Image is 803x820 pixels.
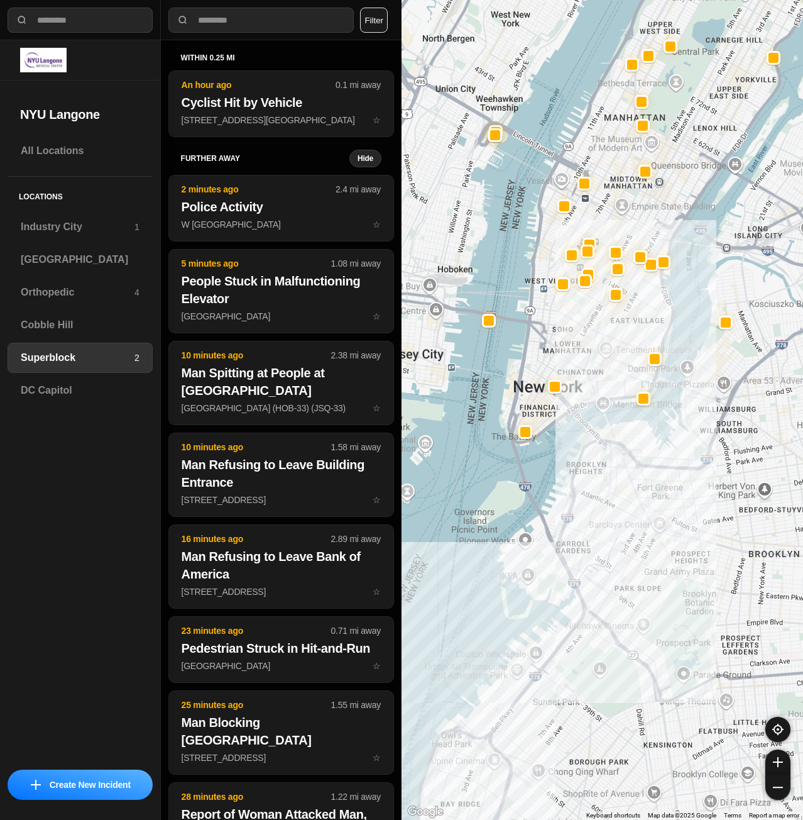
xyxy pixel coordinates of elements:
a: All Locations [8,136,153,166]
a: Report a map error [749,812,799,819]
a: 23 minutes ago0.71 mi awayPedestrian Struck in Hit-and-Run[GEOGRAPHIC_DATA]star [168,660,394,671]
a: Orthopedic4 [8,277,153,307]
button: 10 minutes ago2.38 mi awayMan Spitting at People at [GEOGRAPHIC_DATA][GEOGRAPHIC_DATA] (HOB-33) (... [168,341,394,425]
p: 2.38 mi away [331,349,381,362]
p: 25 minutes ago [182,699,331,711]
h2: Man Refusing to Leave Building Entrance [182,456,381,491]
p: 2 minutes ago [182,183,336,196]
img: logo [20,48,67,72]
span: star [373,311,381,321]
h2: NYU Langone [20,106,140,123]
button: zoom-in [765,750,790,775]
h3: Cobble Hill [21,318,139,333]
p: Create New Incident [50,778,131,791]
p: 2.89 mi away [331,533,381,545]
span: star [373,753,381,763]
img: recenter [772,724,784,735]
img: Google [405,804,446,820]
h2: People Stuck in Malfunctioning Elevator [182,272,381,307]
button: recenter [765,717,790,742]
p: [STREET_ADDRESS] [182,494,381,506]
h3: Industry City [21,219,134,235]
h5: further away [181,153,349,163]
button: Filter [360,8,388,33]
p: 2.4 mi away [336,183,381,196]
button: 10 minutes ago1.58 mi awayMan Refusing to Leave Building Entrance[STREET_ADDRESS]star [168,433,394,517]
button: 2 minutes ago2.4 mi awayPolice ActivityW [GEOGRAPHIC_DATA]star [168,175,394,241]
img: icon [31,780,41,790]
h3: DC Capitol [21,383,139,398]
button: 23 minutes ago0.71 mi awayPedestrian Struck in Hit-and-Run[GEOGRAPHIC_DATA]star [168,616,394,683]
span: star [373,115,381,125]
span: star [373,495,381,505]
p: 2 [134,352,139,364]
button: iconCreate New Incident [8,770,153,800]
button: 5 minutes ago1.08 mi awayPeople Stuck in Malfunctioning Elevator[GEOGRAPHIC_DATA]star [168,249,394,333]
span: star [373,661,381,671]
h2: Man Blocking [GEOGRAPHIC_DATA] [182,714,381,749]
span: star [373,403,381,413]
button: An hour ago0.1 mi awayCyclist Hit by Vehicle[STREET_ADDRESS][GEOGRAPHIC_DATA]star [168,70,394,137]
h2: Man Spitting at People at [GEOGRAPHIC_DATA] [182,364,381,399]
p: 10 minutes ago [182,441,331,453]
h5: within 0.25 mi [181,53,381,63]
p: [GEOGRAPHIC_DATA] [182,310,381,323]
p: 1.55 mi away [331,699,381,711]
p: 0.1 mi away [336,79,381,91]
p: [STREET_ADDRESS][GEOGRAPHIC_DATA] [182,114,381,126]
img: zoom-out [773,782,783,792]
p: 1 [134,221,139,233]
button: zoom-out [765,775,790,800]
span: Map data ©2025 Google [648,812,716,819]
h5: Locations [8,177,153,212]
p: 5 minutes ago [182,257,331,270]
p: 16 minutes ago [182,533,331,545]
h2: Man Refusing to Leave Bank of America [182,548,381,583]
button: 16 minutes ago2.89 mi awayMan Refusing to Leave Bank of America[STREET_ADDRESS]star [168,524,394,609]
span: star [373,219,381,230]
a: An hour ago0.1 mi awayCyclist Hit by Vehicle[STREET_ADDRESS][GEOGRAPHIC_DATA]star [168,114,394,125]
h3: Orthopedic [21,285,134,300]
p: [STREET_ADDRESS] [182,585,381,598]
button: 25 minutes ago1.55 mi awayMan Blocking [GEOGRAPHIC_DATA][STREET_ADDRESS]star [168,690,394,775]
span: star [373,587,381,597]
h3: Superblock [21,350,134,365]
a: 16 minutes ago2.89 mi awayMan Refusing to Leave Bank of America[STREET_ADDRESS]star [168,586,394,597]
p: 23 minutes ago [182,624,331,637]
a: 10 minutes ago1.58 mi awayMan Refusing to Leave Building Entrance[STREET_ADDRESS]star [168,494,394,505]
p: [GEOGRAPHIC_DATA] [182,660,381,672]
a: 10 minutes ago2.38 mi awayMan Spitting at People at [GEOGRAPHIC_DATA][GEOGRAPHIC_DATA] (HOB-33) (... [168,402,394,413]
p: 0.71 mi away [331,624,381,637]
img: search [16,14,28,26]
a: 25 minutes ago1.55 mi awayMan Blocking [GEOGRAPHIC_DATA][STREET_ADDRESS]star [168,752,394,763]
p: [GEOGRAPHIC_DATA] (HOB-33) (JSQ-33) [182,402,381,414]
a: Terms (opens in new tab) [724,812,741,819]
h2: Cyclist Hit by Vehicle [182,94,381,111]
small: Hide [358,153,373,163]
h3: All Locations [21,143,139,158]
a: [GEOGRAPHIC_DATA] [8,245,153,275]
p: 4 [134,286,139,299]
p: 1.22 mi away [331,790,381,803]
img: zoom-in [773,757,783,767]
button: Hide [349,150,381,167]
p: [STREET_ADDRESS] [182,751,381,764]
p: 28 minutes ago [182,790,331,803]
h2: Police Activity [182,198,381,216]
a: Industry City1 [8,212,153,242]
a: 2 minutes ago2.4 mi awayPolice ActivityW [GEOGRAPHIC_DATA]star [168,219,394,230]
button: Keyboard shortcuts [586,811,640,820]
p: 1.58 mi away [331,441,381,453]
a: 5 minutes ago1.08 mi awayPeople Stuck in Malfunctioning Elevator[GEOGRAPHIC_DATA]star [168,311,394,321]
img: search [177,14,189,26]
h2: Pedestrian Struck in Hit-and-Run [182,640,381,657]
p: An hour ago [182,79,336,91]
a: Open this area in Google Maps (opens a new window) [405,804,446,820]
a: Superblock2 [8,343,153,373]
p: 10 minutes ago [182,349,331,362]
p: W [GEOGRAPHIC_DATA] [182,218,381,231]
p: 1.08 mi away [331,257,381,270]
a: DC Capitol [8,375,153,406]
h3: [GEOGRAPHIC_DATA] [21,252,139,267]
